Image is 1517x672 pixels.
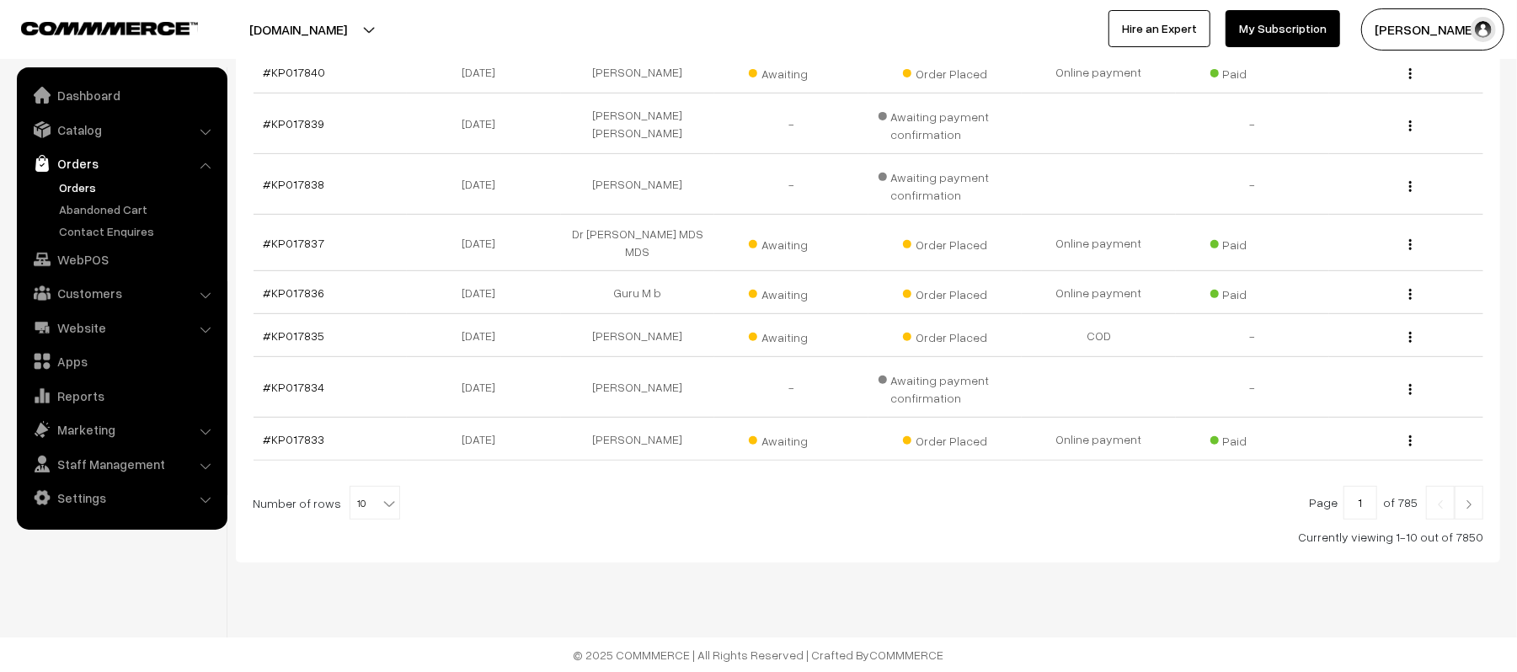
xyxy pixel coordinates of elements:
[903,281,987,303] span: Order Placed
[903,428,987,450] span: Order Placed
[407,154,561,215] td: [DATE]
[21,381,222,411] a: Reports
[561,215,715,271] td: Dr [PERSON_NAME] MDS MDS
[1461,499,1477,509] img: Right
[190,8,406,51] button: [DOMAIN_NAME]
[870,648,944,662] a: COMMMERCE
[1022,418,1176,461] td: Online payment
[407,418,561,461] td: [DATE]
[1409,435,1412,446] img: Menu
[407,51,561,93] td: [DATE]
[1226,10,1340,47] a: My Subscription
[1433,499,1448,509] img: Left
[55,179,222,196] a: Orders
[350,487,399,520] span: 10
[879,164,1012,204] span: Awaiting payment confirmation
[21,414,222,445] a: Marketing
[21,80,222,110] a: Dashboard
[749,232,833,253] span: Awaiting
[561,93,715,154] td: [PERSON_NAME] [PERSON_NAME]
[1409,239,1412,250] img: Menu
[1210,232,1295,253] span: Paid
[561,51,715,93] td: [PERSON_NAME]
[1409,384,1412,395] img: Menu
[1309,495,1338,509] span: Page
[1022,215,1176,271] td: Online payment
[21,346,222,376] a: Apps
[264,65,326,79] a: #KP017840
[21,244,222,275] a: WebPOS
[21,312,222,343] a: Website
[1176,93,1330,154] td: -
[1022,314,1176,357] td: COD
[1471,17,1496,42] img: user
[264,432,325,446] a: #KP017833
[714,154,868,215] td: -
[1210,428,1295,450] span: Paid
[1176,314,1330,357] td: -
[407,93,561,154] td: [DATE]
[407,357,561,418] td: [DATE]
[714,93,868,154] td: -
[350,486,400,520] span: 10
[55,222,222,240] a: Contact Enquires
[1108,10,1210,47] a: Hire an Expert
[1022,51,1176,93] td: Online payment
[903,232,987,253] span: Order Placed
[561,271,715,314] td: Guru M b
[749,324,833,346] span: Awaiting
[749,281,833,303] span: Awaiting
[1409,332,1412,343] img: Menu
[879,104,1012,143] span: Awaiting payment confirmation
[21,483,222,513] a: Settings
[561,418,715,461] td: [PERSON_NAME]
[264,285,325,300] a: #KP017836
[264,328,325,343] a: #KP017835
[714,357,868,418] td: -
[879,367,1012,407] span: Awaiting payment confirmation
[264,177,325,191] a: #KP017838
[1210,61,1295,83] span: Paid
[1210,281,1295,303] span: Paid
[21,278,222,308] a: Customers
[253,528,1483,546] div: Currently viewing 1-10 out of 7850
[903,61,987,83] span: Order Placed
[21,22,198,35] img: COMMMERCE
[407,271,561,314] td: [DATE]
[21,17,168,37] a: COMMMERCE
[903,324,987,346] span: Order Placed
[1176,154,1330,215] td: -
[1022,271,1176,314] td: Online payment
[561,154,715,215] td: [PERSON_NAME]
[1361,8,1504,51] button: [PERSON_NAME]
[1383,495,1418,509] span: of 785
[749,428,833,450] span: Awaiting
[407,215,561,271] td: [DATE]
[1409,120,1412,131] img: Menu
[21,115,222,145] a: Catalog
[55,200,222,218] a: Abandoned Cart
[561,357,715,418] td: [PERSON_NAME]
[1409,181,1412,192] img: Menu
[253,494,341,512] span: Number of rows
[1409,68,1412,79] img: Menu
[264,116,325,131] a: #KP017839
[264,380,325,394] a: #KP017834
[264,236,325,250] a: #KP017837
[1409,289,1412,300] img: Menu
[407,314,561,357] td: [DATE]
[561,314,715,357] td: [PERSON_NAME]
[749,61,833,83] span: Awaiting
[1176,357,1330,418] td: -
[21,449,222,479] a: Staff Management
[21,148,222,179] a: Orders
